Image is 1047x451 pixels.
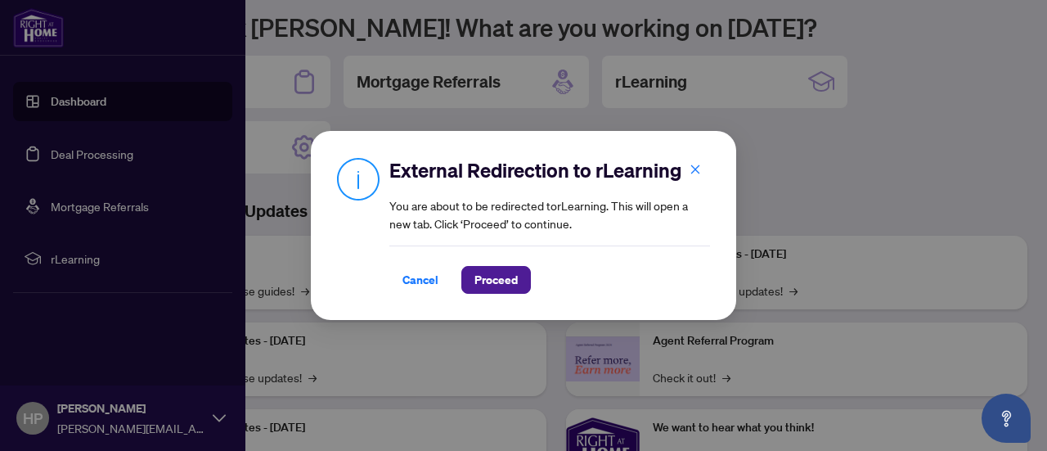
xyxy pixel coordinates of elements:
[337,157,380,201] img: Info Icon
[474,267,518,293] span: Proceed
[461,266,531,294] button: Proceed
[982,394,1031,443] button: Open asap
[389,157,710,183] h2: External Redirection to rLearning
[690,164,701,175] span: close
[389,266,452,294] button: Cancel
[402,267,438,293] span: Cancel
[389,157,710,294] div: You are about to be redirected to rLearning . This will open a new tab. Click ‘Proceed’ to continue.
